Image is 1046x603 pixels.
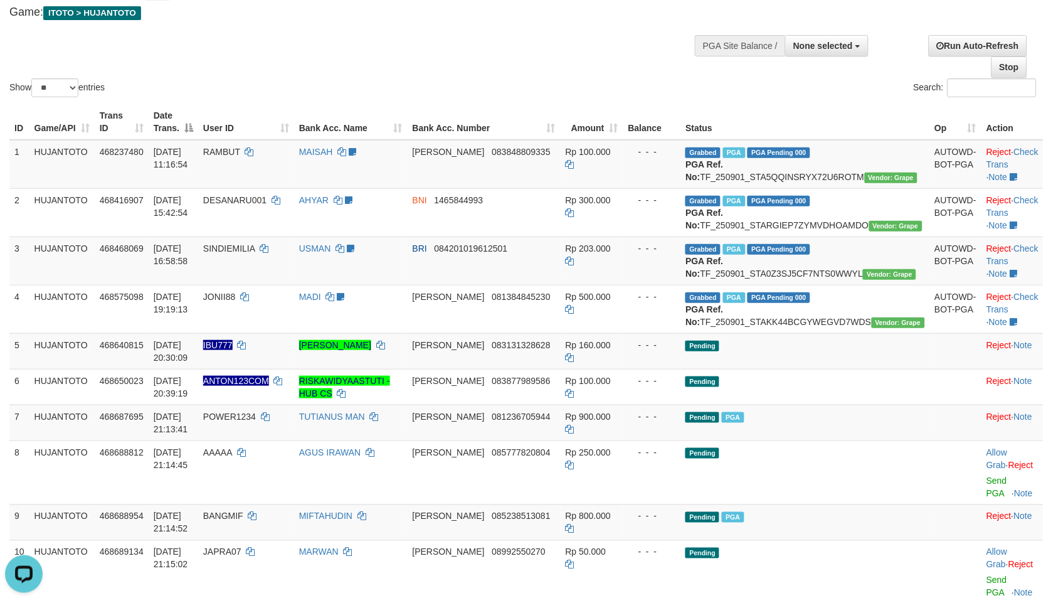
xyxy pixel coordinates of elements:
label: Show entries [9,78,105,97]
span: Copy 084201019612501 to clipboard [435,243,508,253]
span: Copy 083131328628 to clipboard [492,340,550,350]
a: Note [1014,412,1033,422]
b: PGA Ref. No: [685,256,723,279]
span: Pending [685,448,719,459]
a: Note [989,172,1008,182]
a: Check Trans [986,243,1038,266]
a: Send PGA [986,575,1007,598]
span: Grabbed [685,292,721,303]
div: - - - [628,446,676,459]
a: Reject [986,292,1012,302]
span: 468575098 [100,292,144,302]
td: 3 [9,237,29,285]
span: [PERSON_NAME] [413,340,485,350]
td: HUJANTOTO [29,285,95,333]
b: PGA Ref. No: [685,304,723,327]
span: BANGMIF [203,511,243,521]
span: Rp 160.000 [566,340,611,350]
button: None selected [785,35,869,56]
th: Balance [623,104,681,140]
div: - - - [628,510,676,523]
td: · [981,504,1043,540]
h4: Game: [9,6,685,19]
div: - - - [628,242,676,255]
div: - - - [628,146,676,158]
span: [DATE] 21:13:41 [154,412,188,434]
span: Rp 300.000 [566,195,611,205]
td: · · [981,237,1043,285]
a: Reject [986,340,1012,350]
td: · [981,333,1043,369]
a: Reject [986,147,1012,157]
th: Bank Acc. Name: activate to sort column ascending [294,104,408,140]
div: - - - [628,291,676,303]
a: AGUS IRAWAN [299,447,361,457]
td: 6 [9,369,29,405]
a: USMAN [299,243,331,253]
td: 9 [9,504,29,540]
td: · · [981,188,1043,237]
td: AUTOWD-BOT-PGA [930,140,982,189]
div: - - - [628,410,676,423]
a: Reject [986,511,1012,521]
span: [DATE] 21:14:52 [154,511,188,534]
span: BNI [413,195,427,205]
span: [DATE] 21:14:45 [154,447,188,470]
span: Rp 800.000 [566,511,611,521]
td: TF_250901_STA0Z3SJ5CF7NTS0WWYL [680,237,929,285]
span: DESANARU001 [203,195,267,205]
a: Check Trans [986,195,1038,218]
a: Note [1014,376,1033,386]
a: Reject [986,243,1012,253]
span: Copy 081384845230 to clipboard [492,292,550,302]
span: [DATE] 20:39:19 [154,376,188,398]
span: [PERSON_NAME] [413,511,485,521]
th: Action [981,104,1043,140]
td: · [981,440,1043,504]
td: AUTOWD-BOT-PGA [930,188,982,237]
a: Check Trans [986,292,1038,314]
div: - - - [628,375,676,387]
span: PGA Pending [748,244,810,255]
span: Marked by aeoiskan [722,412,744,423]
span: Rp 50.000 [566,547,606,557]
span: Marked by aeokris [723,244,745,255]
span: Copy 085777820804 to clipboard [492,447,550,457]
a: Reject [986,376,1012,386]
span: PGA Pending [748,292,810,303]
span: [DATE] 20:30:09 [154,340,188,363]
td: TF_250901_STARGIEP7ZYMVDHOAMDO [680,188,929,237]
td: 8 [9,440,29,504]
span: Marked by aeoiskan [722,512,744,523]
td: HUJANTOTO [29,140,95,189]
span: Pending [685,548,719,558]
a: Note [1014,511,1033,521]
span: Pending [685,376,719,387]
span: [PERSON_NAME] [413,447,485,457]
span: Pending [685,512,719,523]
span: Rp 100.000 [566,147,611,157]
span: Rp 900.000 [566,412,611,422]
span: 468687695 [100,412,144,422]
span: [DATE] 16:58:58 [154,243,188,266]
span: [DATE] 19:19:13 [154,292,188,314]
span: Marked by aeovivi [723,147,745,158]
td: HUJANTOTO [29,237,95,285]
a: MAISAH [299,147,333,157]
a: Note [989,269,1008,279]
b: PGA Ref. No: [685,208,723,230]
span: Copy 08992550270 to clipboard [492,547,546,557]
span: [PERSON_NAME] [413,412,485,422]
span: JONII88 [203,292,235,302]
a: TUTIANUS MAN [299,412,365,422]
a: MIFTAHUDIN [299,511,352,521]
span: 468468069 [100,243,144,253]
span: 468650023 [100,376,144,386]
td: · · [981,140,1043,189]
td: · [981,405,1043,440]
span: [PERSON_NAME] [413,147,485,157]
span: · [986,447,1008,470]
a: MADI [299,292,321,302]
a: Allow Grab [986,547,1007,570]
a: Stop [991,56,1027,78]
